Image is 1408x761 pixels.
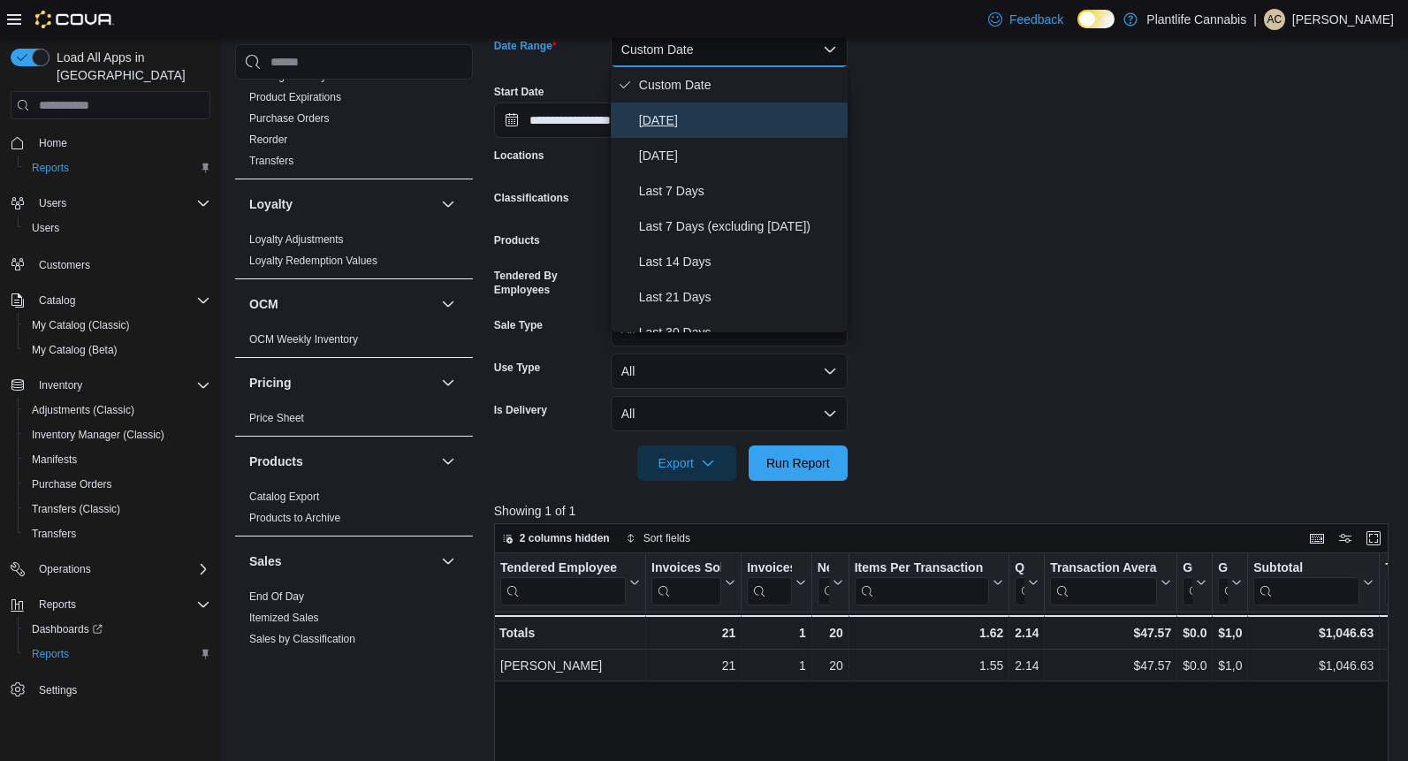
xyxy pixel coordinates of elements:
h3: Sales [249,552,282,570]
button: Reports [18,156,217,180]
button: Sales [249,552,434,570]
span: Users [32,221,59,235]
span: Product Expirations [249,90,341,104]
button: Manifests [18,447,217,472]
button: Operations [4,557,217,582]
a: Reports [25,643,76,665]
span: My Catalog (Beta) [32,343,118,357]
span: Last 7 Days (excluding [DATE]) [639,216,841,237]
a: Sales by Classification [249,633,355,645]
div: Qty Per Transaction [1015,560,1024,577]
label: Date Range [494,39,557,53]
span: Manifests [25,449,210,470]
div: [PERSON_NAME] [500,655,640,676]
a: Settings [32,680,84,701]
a: Transfers (Classic) [25,498,127,520]
div: Products [235,486,473,536]
div: Invoices Ref [747,560,791,577]
span: Run Report [766,454,830,472]
button: Settings [4,677,217,703]
a: Loyalty Adjustments [249,233,344,246]
div: $47.57 [1050,655,1171,676]
label: Classifications [494,191,569,205]
button: Home [4,130,217,156]
span: Inventory [39,378,82,392]
div: $0.00 [1183,655,1206,676]
span: End Of Day [249,590,304,604]
div: Items Per Transaction [854,560,989,577]
a: Transfers [25,523,83,544]
button: Loyalty [438,194,459,215]
div: Gross Sales [1218,560,1228,605]
h3: Loyalty [249,195,293,213]
div: $47.57 [1050,622,1171,643]
label: Locations [494,148,544,163]
span: Users [39,196,66,210]
a: End Of Day [249,590,304,603]
button: Transaction Average [1050,560,1171,605]
span: Feedback [1009,11,1063,28]
h3: Products [249,453,303,470]
button: Sort fields [619,528,697,549]
p: [PERSON_NAME] [1292,9,1394,30]
button: Gross Sales [1218,560,1242,605]
span: Customers [32,253,210,275]
button: Run Report [749,445,848,481]
button: Reports [32,594,83,615]
span: Inventory Manager (Classic) [32,428,164,442]
div: Net Sold [817,560,828,577]
span: My Catalog (Classic) [25,315,210,336]
span: Reports [32,594,210,615]
div: Invoices Sold [651,560,721,577]
div: Qty Per Transaction [1015,560,1024,605]
a: Dashboards [18,617,217,642]
span: My Catalog (Classic) [32,318,130,332]
div: Net Sold [817,560,828,605]
span: Last 14 Days [639,251,841,272]
div: Subtotal [1253,560,1359,605]
span: Products to Archive [249,511,340,525]
span: Reports [39,597,76,612]
label: Is Delivery [494,403,547,417]
span: Itemized Sales [249,611,319,625]
div: Pricing [235,407,473,436]
span: Transfers (Classic) [32,502,120,516]
span: OCM Weekly Inventory [249,332,358,346]
a: Purchase Orders [25,474,119,495]
p: Plantlife Cannabis [1146,9,1246,30]
div: 20 [817,622,842,643]
div: Gift Card Sales [1183,560,1192,605]
span: Home [39,136,67,150]
span: Transfers [249,154,293,168]
button: Transfers [18,521,217,546]
button: Pricing [438,372,459,393]
span: Sales by Classification [249,632,355,646]
span: Transfers (Classic) [25,498,210,520]
a: Home [32,133,74,154]
a: Transfers [249,155,293,167]
a: Reports [25,157,76,179]
div: 21 [651,655,735,676]
span: Settings [32,679,210,701]
span: Operations [39,562,91,576]
span: Settings [39,683,77,697]
span: Custom Date [639,74,841,95]
div: Subtotal [1253,560,1359,577]
div: Loyalty [235,229,473,278]
div: Items Per Transaction [854,560,989,605]
button: Users [32,193,73,214]
label: Sale Type [494,318,543,332]
span: Home [32,132,210,154]
a: Customers [32,255,97,276]
button: My Catalog (Classic) [18,313,217,338]
div: Transaction Average [1050,560,1157,605]
div: Transaction Average [1050,560,1157,577]
button: Subtotal [1253,560,1374,605]
label: Start Date [494,85,544,99]
span: Purchase Orders [25,474,210,495]
div: $1,094.53 [1218,622,1242,643]
button: Users [18,216,217,240]
p: | [1253,9,1257,30]
span: Dashboards [25,619,210,640]
span: My Catalog (Beta) [25,339,210,361]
